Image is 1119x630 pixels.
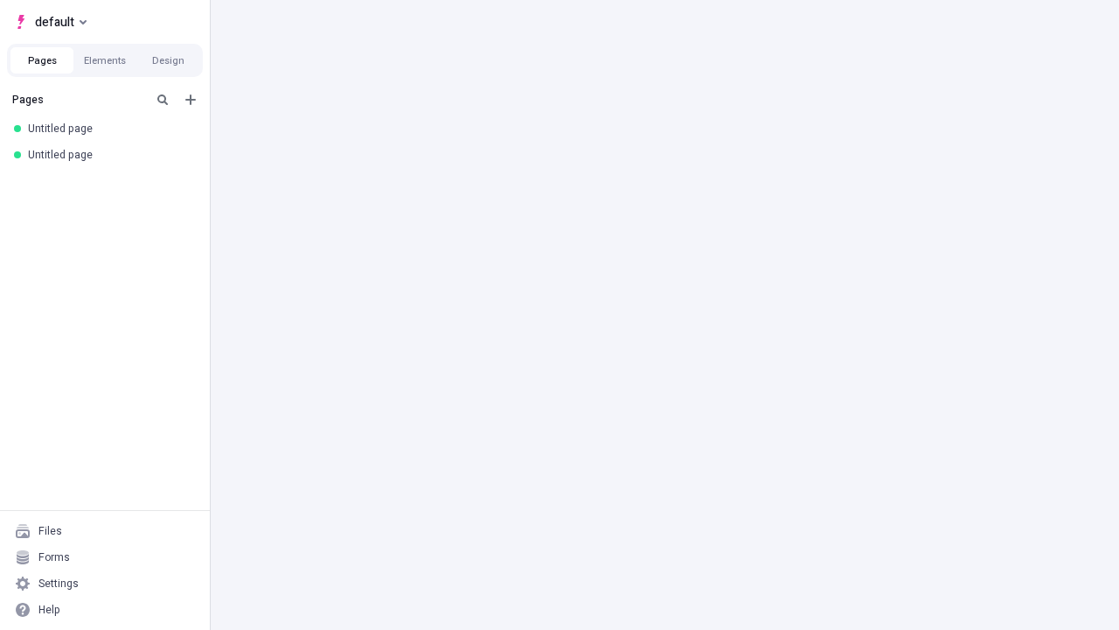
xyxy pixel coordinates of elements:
[38,524,62,538] div: Files
[73,47,136,73] button: Elements
[38,603,60,617] div: Help
[180,89,201,110] button: Add new
[12,93,145,107] div: Pages
[7,9,94,35] button: Select site
[35,11,74,32] span: default
[38,550,70,564] div: Forms
[38,577,79,591] div: Settings
[10,47,73,73] button: Pages
[28,148,189,162] div: Untitled page
[28,122,189,136] div: Untitled page
[136,47,199,73] button: Design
